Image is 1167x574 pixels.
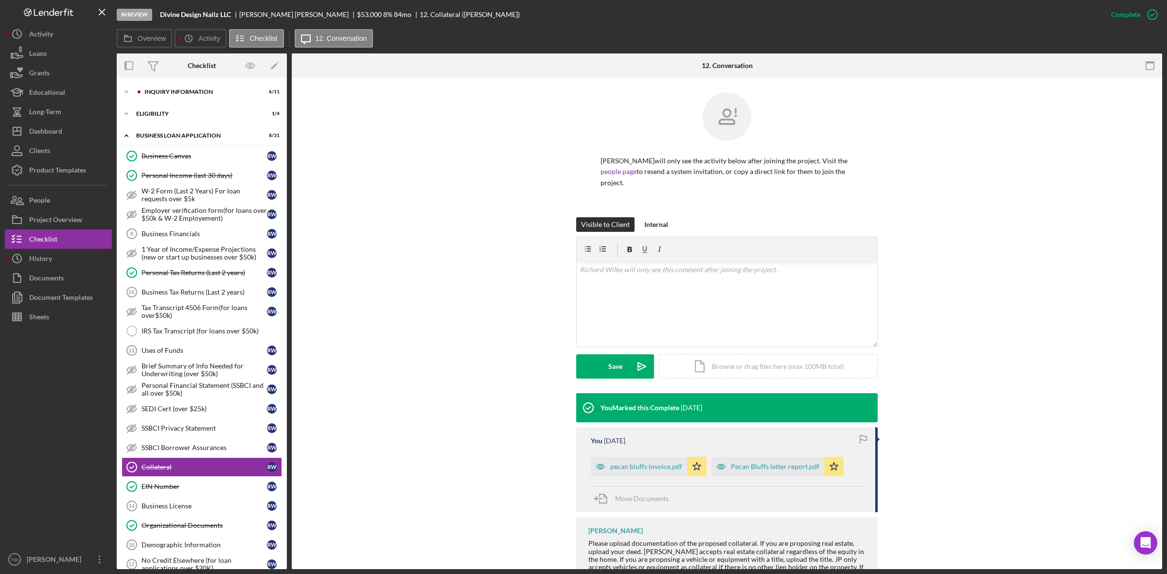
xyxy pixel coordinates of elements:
[5,229,112,249] button: Checklist
[29,160,86,182] div: Product Templates
[29,102,61,124] div: Long-Term
[5,83,112,102] a: Educational
[5,307,112,327] button: Sheets
[267,209,277,219] div: R W
[316,35,367,42] label: 12. Conversation
[5,102,112,122] button: Long-Term
[639,217,673,232] button: Internal
[267,559,277,569] div: R W
[5,210,112,229] a: Project Overview
[5,288,112,307] a: Document Templates
[122,418,282,438] a: SSBCI Privacy StatementRW
[295,29,373,48] button: 12. Conversation
[122,166,282,185] a: Personal Income (last 30 days)RW
[141,327,282,335] div: IRS Tax Transcript (for loans over $50k)
[175,29,226,48] button: Activity
[122,263,282,282] a: Personal Tax Returns (Last 2 years)RW
[5,24,112,44] button: Activity
[141,187,267,203] div: W-2 Form (Last 2 Years) For loan requests over $5k
[702,62,753,70] div: 12. Conversation
[267,190,277,200] div: R W
[267,540,277,550] div: R W
[141,483,267,490] div: EIN Number
[122,341,282,360] a: 11Uses of FundsRW
[267,482,277,491] div: R W
[601,167,637,175] a: people page
[5,191,112,210] button: People
[29,210,82,232] div: Project Overview
[141,405,267,413] div: SEDI Cert (over $25k)
[141,444,267,452] div: SSBCI Borrower Assurances
[141,382,267,397] div: Personal Financial Statement (SSBCI and all over $50k)
[188,62,216,70] div: Checklist
[122,516,282,535] a: Organizational DocumentsRW
[5,160,112,180] button: Product Templates
[5,268,112,288] button: Documents
[5,122,112,141] a: Dashboard
[122,185,282,205] a: W-2 Form (Last 2 Years) For loan requests over $5kRW
[128,503,135,509] tspan: 14
[122,496,282,516] a: 14Business LicenseRW
[141,152,267,160] div: Business Canvas
[29,268,64,290] div: Documents
[122,477,282,496] a: EIN NumberRW
[229,29,284,48] button: Checklist
[267,462,277,472] div: R W
[5,141,112,160] a: Clients
[122,380,282,399] a: Personal Financial Statement (SSBCI and all over $50k)RW
[604,437,625,445] time: 2025-10-01 16:49
[267,423,277,433] div: R W
[615,494,669,503] span: Move Documents
[576,354,654,379] button: Save
[1134,531,1157,555] div: Open Intercom Messenger
[681,404,702,412] time: 2025-10-01 16:49
[117,9,152,21] div: In Review
[267,346,277,355] div: R W
[141,172,267,179] div: Personal Income (last 30 days)
[141,347,267,354] div: Uses of Funds
[11,557,19,562] text: TW
[5,63,112,83] button: Grants
[24,550,88,572] div: [PERSON_NAME]
[262,133,280,139] div: 8 / 31
[117,29,172,48] button: Overview
[267,229,277,239] div: R W
[136,111,255,117] div: ELIGIBILITY
[5,550,112,569] button: TW[PERSON_NAME]
[128,348,134,353] tspan: 11
[160,11,231,18] b: Divine Design Nailz LLC
[141,424,267,432] div: SSBCI Privacy Statement
[267,151,277,161] div: R W
[29,63,50,85] div: Grants
[29,24,53,46] div: Activity
[267,307,277,316] div: R W
[128,542,134,548] tspan: 16
[250,35,278,42] label: Checklist
[29,141,50,163] div: Clients
[141,541,267,549] div: Demographic Information
[601,156,853,188] p: [PERSON_NAME] will only see the activity below after joining the project. Visit the to resend a s...
[1101,5,1162,24] button: Complete
[601,404,679,412] div: You Marked this Complete
[29,229,57,251] div: Checklist
[122,360,282,380] a: Brief Summary of Info Needed for Underwriting (over $50k)RW
[262,111,280,117] div: 1 / 4
[29,288,93,310] div: Document Templates
[141,230,267,238] div: Business Financials
[608,354,622,379] div: Save
[267,268,277,278] div: R W
[122,302,282,321] a: Tax Transcript 4506 Form(for loans over$50k)RW
[144,89,255,95] div: INQUIRY INFORMATION
[29,44,47,66] div: Loans
[731,463,819,470] div: Pecan Bluffs letter report.pdf
[1111,5,1140,24] div: Complete
[141,269,267,277] div: Personal Tax Returns (Last 2 years)
[141,288,267,296] div: Business Tax Returns (Last 2 years)
[267,443,277,452] div: R W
